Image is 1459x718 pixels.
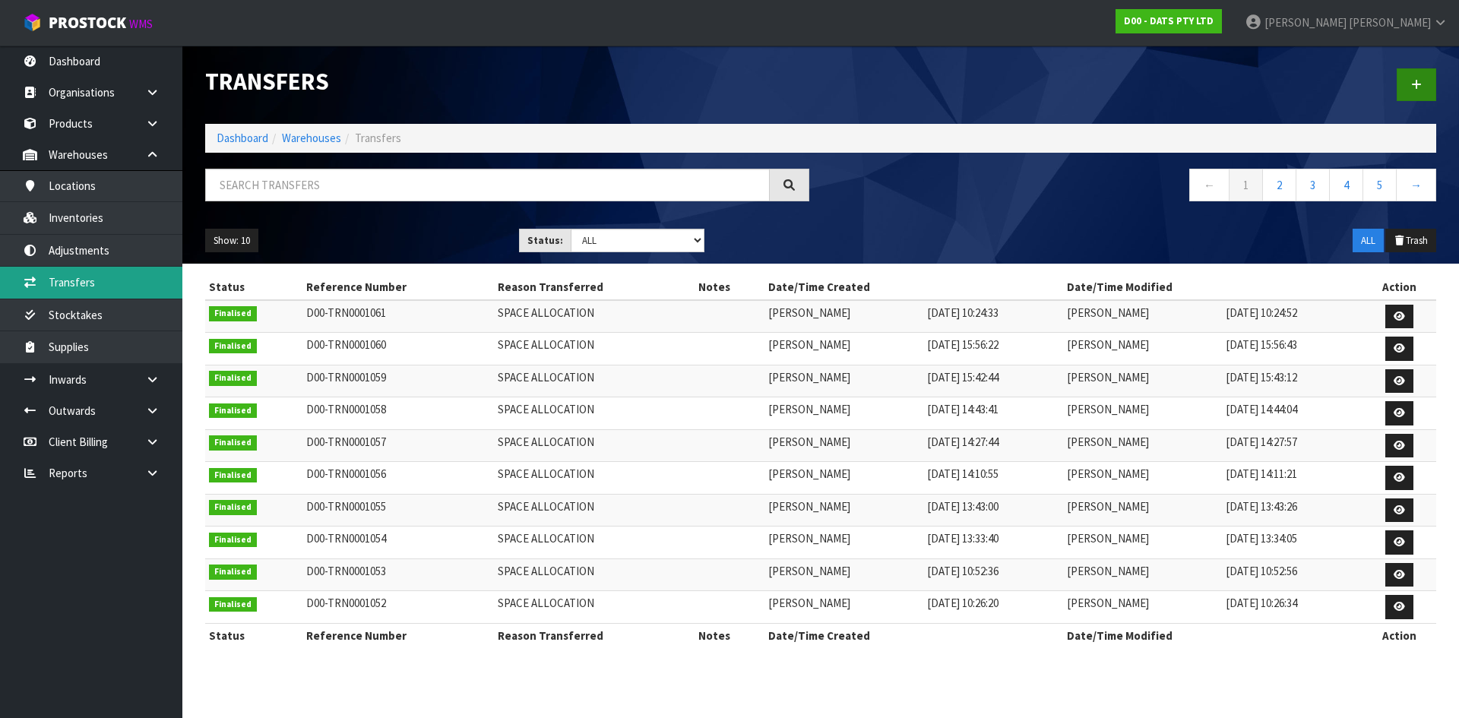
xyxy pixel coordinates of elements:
[1063,494,1222,527] td: [PERSON_NAME]
[302,365,494,397] td: D00-TRN0001059
[1362,169,1397,201] a: 5
[1362,623,1436,647] th: Action
[302,300,494,333] td: D00-TRN0001061
[923,429,1063,462] td: [DATE] 14:27:44
[494,365,695,397] td: SPACE ALLOCATION
[494,429,695,462] td: SPACE ALLOCATION
[764,365,923,397] td: [PERSON_NAME]
[1189,169,1230,201] a: ←
[764,333,923,365] td: [PERSON_NAME]
[1262,169,1296,201] a: 2
[494,397,695,430] td: SPACE ALLOCATION
[1222,300,1362,333] td: [DATE] 10:24:52
[209,403,257,419] span: Finalised
[764,558,923,591] td: [PERSON_NAME]
[205,229,258,253] button: Show: 10
[764,494,923,527] td: [PERSON_NAME]
[923,333,1063,365] td: [DATE] 15:56:22
[1222,397,1362,430] td: [DATE] 14:44:04
[923,558,1063,591] td: [DATE] 10:52:36
[1063,462,1222,495] td: [PERSON_NAME]
[527,234,563,247] strong: Status:
[1063,429,1222,462] td: [PERSON_NAME]
[1222,494,1362,527] td: [DATE] 13:43:26
[764,429,923,462] td: [PERSON_NAME]
[217,131,268,145] a: Dashboard
[1063,591,1222,624] td: [PERSON_NAME]
[302,462,494,495] td: D00-TRN0001056
[355,131,401,145] span: Transfers
[1353,229,1384,253] button: ALL
[209,533,257,548] span: Finalised
[1063,300,1222,333] td: [PERSON_NAME]
[23,13,42,32] img: cube-alt.png
[205,68,809,94] h1: Transfers
[209,500,257,515] span: Finalised
[494,591,695,624] td: SPACE ALLOCATION
[1264,15,1347,30] span: [PERSON_NAME]
[129,17,153,31] small: WMS
[302,275,494,299] th: Reference Number
[1329,169,1363,201] a: 4
[1222,333,1362,365] td: [DATE] 15:56:43
[494,558,695,591] td: SPACE ALLOCATION
[764,623,1063,647] th: Date/Time Created
[1222,591,1362,624] td: [DATE] 10:26:34
[302,494,494,527] td: D00-TRN0001055
[205,623,302,647] th: Status
[764,462,923,495] td: [PERSON_NAME]
[832,169,1436,206] nav: Page navigation
[494,623,695,647] th: Reason Transferred
[923,591,1063,624] td: [DATE] 10:26:20
[1063,623,1362,647] th: Date/Time Modified
[209,371,257,386] span: Finalised
[764,591,923,624] td: [PERSON_NAME]
[1124,14,1214,27] strong: D00 - DATS PTY LTD
[205,275,302,299] th: Status
[494,275,695,299] th: Reason Transferred
[923,365,1063,397] td: [DATE] 15:42:44
[209,565,257,580] span: Finalised
[764,527,923,559] td: [PERSON_NAME]
[1116,9,1222,33] a: D00 - DATS PTY LTD
[1222,429,1362,462] td: [DATE] 14:27:57
[695,623,764,647] th: Notes
[1222,462,1362,495] td: [DATE] 14:11:21
[1222,365,1362,397] td: [DATE] 15:43:12
[209,597,257,612] span: Finalised
[923,527,1063,559] td: [DATE] 13:33:40
[923,300,1063,333] td: [DATE] 10:24:33
[302,591,494,624] td: D00-TRN0001052
[1063,365,1222,397] td: [PERSON_NAME]
[1063,275,1362,299] th: Date/Time Modified
[764,275,1063,299] th: Date/Time Created
[302,623,494,647] th: Reference Number
[1063,333,1222,365] td: [PERSON_NAME]
[923,494,1063,527] td: [DATE] 13:43:00
[209,435,257,451] span: Finalised
[1229,169,1263,201] a: 1
[1222,558,1362,591] td: [DATE] 10:52:56
[302,527,494,559] td: D00-TRN0001054
[494,462,695,495] td: SPACE ALLOCATION
[209,306,257,321] span: Finalised
[764,397,923,430] td: [PERSON_NAME]
[205,169,770,201] input: Search transfers
[302,397,494,430] td: D00-TRN0001058
[49,13,126,33] span: ProStock
[494,300,695,333] td: SPACE ALLOCATION
[1396,169,1436,201] a: →
[209,339,257,354] span: Finalised
[923,462,1063,495] td: [DATE] 14:10:55
[923,397,1063,430] td: [DATE] 14:43:41
[209,468,257,483] span: Finalised
[1063,558,1222,591] td: [PERSON_NAME]
[764,300,923,333] td: [PERSON_NAME]
[494,494,695,527] td: SPACE ALLOCATION
[1063,527,1222,559] td: [PERSON_NAME]
[1385,229,1436,253] button: Trash
[282,131,341,145] a: Warehouses
[1222,527,1362,559] td: [DATE] 13:34:05
[302,333,494,365] td: D00-TRN0001060
[302,429,494,462] td: D00-TRN0001057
